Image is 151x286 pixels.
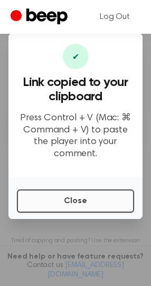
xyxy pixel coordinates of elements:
button: Close [17,189,134,213]
p: Press Control + V (Mac: ⌘ Command + V) to paste the player into your comment. [17,112,134,160]
a: Log Out [89,4,140,30]
div: ✔ [63,44,88,69]
a: Beep [11,7,70,27]
h3: Link copied to your clipboard [17,75,134,104]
